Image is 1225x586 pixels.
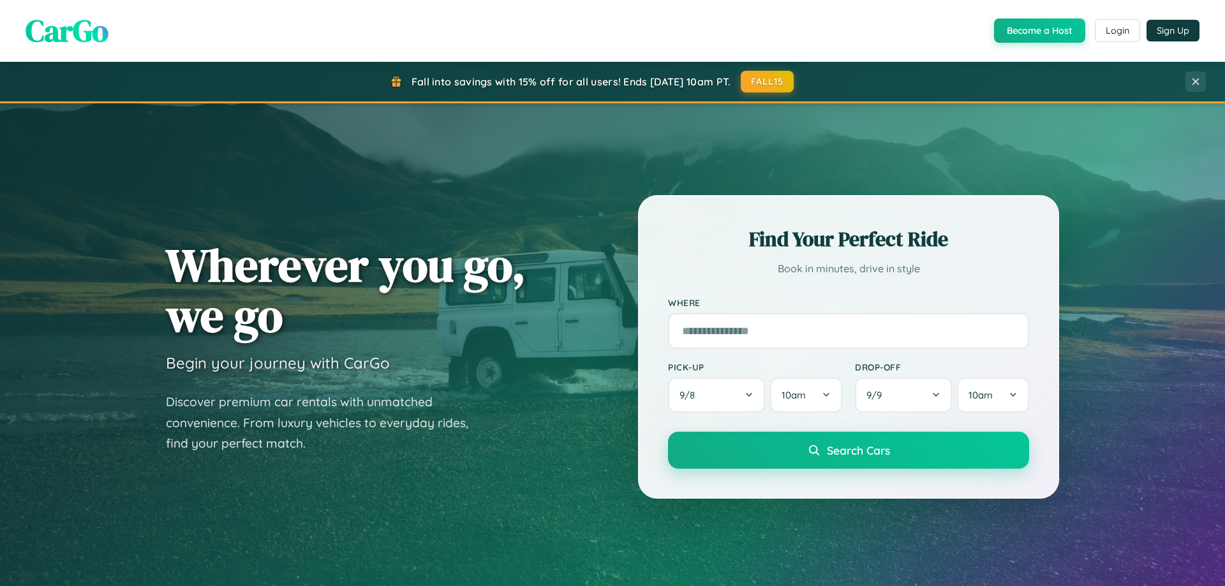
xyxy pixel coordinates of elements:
[1095,19,1140,42] button: Login
[668,260,1029,278] p: Book in minutes, drive in style
[994,18,1085,43] button: Become a Host
[969,389,993,401] span: 10am
[866,389,888,401] span: 9 / 9
[412,75,731,88] span: Fall into savings with 15% off for all users! Ends [DATE] 10am PT.
[679,389,701,401] span: 9 / 8
[741,71,794,92] button: FALL15
[770,377,842,413] button: 10am
[1147,20,1199,41] button: Sign Up
[827,443,890,457] span: Search Cars
[166,392,485,454] p: Discover premium car rentals with unmatched convenience. From luxury vehicles to everyday rides, ...
[957,377,1029,413] button: 10am
[855,377,952,413] button: 9/9
[26,10,108,52] span: CarGo
[668,362,842,372] label: Pick-up
[668,225,1029,253] h2: Find Your Perfect Ride
[782,389,806,401] span: 10am
[166,240,526,341] h1: Wherever you go, we go
[855,362,1029,372] label: Drop-off
[668,297,1029,308] label: Where
[668,377,765,413] button: 9/8
[668,432,1029,469] button: Search Cars
[166,353,390,372] h3: Begin your journey with CarGo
